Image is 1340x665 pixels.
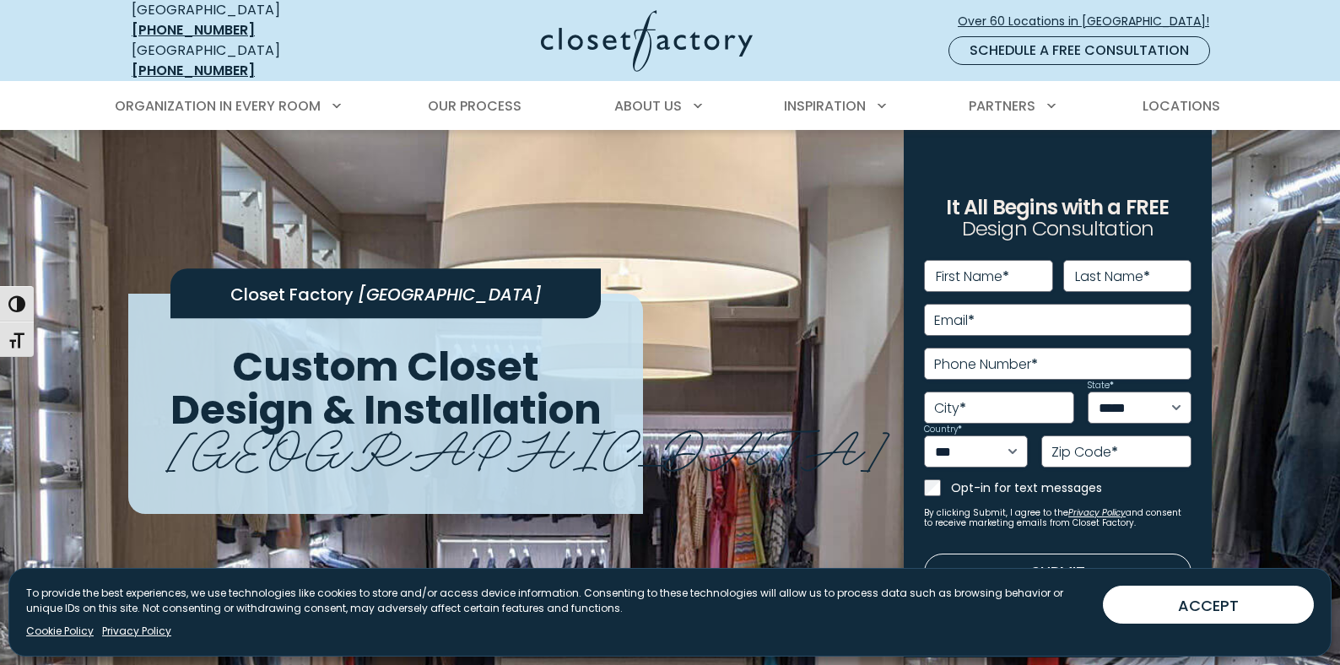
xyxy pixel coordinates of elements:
[428,96,521,116] span: Our Process
[115,96,321,116] span: Organization in Every Room
[934,358,1038,371] label: Phone Number
[1088,381,1114,390] label: State
[948,36,1210,65] a: Schedule a Free Consultation
[26,586,1089,616] p: To provide the best experiences, we use technologies like cookies to store and/or access device i...
[132,41,376,81] div: [GEOGRAPHIC_DATA]
[1068,506,1126,519] a: Privacy Policy
[132,20,255,40] a: [PHONE_NUMBER]
[1051,446,1118,459] label: Zip Code
[167,406,889,483] span: [GEOGRAPHIC_DATA]
[170,338,602,438] span: Custom Closet Design & Installation
[358,283,542,306] span: [GEOGRAPHIC_DATA]
[230,283,354,306] span: Closet Factory
[103,83,1237,130] nav: Primary Menu
[934,402,966,415] label: City
[969,96,1035,116] span: Partners
[541,10,753,72] img: Closet Factory Logo
[924,425,962,434] label: Country
[936,270,1009,284] label: First Name
[1075,270,1150,284] label: Last Name
[957,7,1224,36] a: Over 60 Locations in [GEOGRAPHIC_DATA]!
[951,479,1191,496] label: Opt-in for text messages
[1143,96,1220,116] span: Locations
[934,314,975,327] label: Email
[102,624,171,639] a: Privacy Policy
[132,61,255,80] a: [PHONE_NUMBER]
[946,193,1169,221] span: It All Begins with a FREE
[958,13,1223,30] span: Over 60 Locations in [GEOGRAPHIC_DATA]!
[1103,586,1314,624] button: ACCEPT
[924,508,1191,528] small: By clicking Submit, I agree to the and consent to receive marketing emails from Closet Factory.
[962,215,1154,243] span: Design Consultation
[614,96,682,116] span: About Us
[924,554,1191,591] button: Submit
[784,96,866,116] span: Inspiration
[26,624,94,639] a: Cookie Policy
